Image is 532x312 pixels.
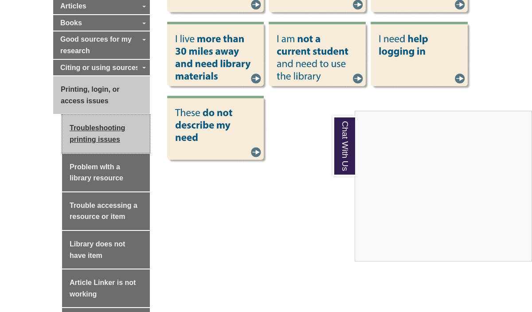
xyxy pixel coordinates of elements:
[332,116,355,176] a: Chat With Us
[60,19,82,27] span: Books
[53,60,150,76] a: Citing or using sources
[167,21,269,91] img: Live over 30 miles away and need library materials
[268,21,370,91] img: Not a current student and need to use the library
[62,192,150,230] a: Trouble accessing a resource or item
[370,21,472,91] img: Help logging in
[53,31,150,58] a: Good sources for my research
[62,231,150,269] a: Library does not have item
[167,95,269,165] img: These do not describe my need
[60,64,140,71] span: Citing or using sources
[62,115,150,152] a: Troubleshooting printing issues
[60,2,86,10] span: Articles
[62,154,150,191] a: Problem wIth a library resource
[355,111,532,261] iframe: Chat Widget
[62,269,150,307] a: Article Linker is not working
[355,111,532,261] div: Chat With Us
[53,15,150,31] a: Books
[61,86,119,105] span: Printing, login, or access issues
[60,35,132,55] span: Good sources for my research
[53,76,150,114] a: Printing, login, or access issues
